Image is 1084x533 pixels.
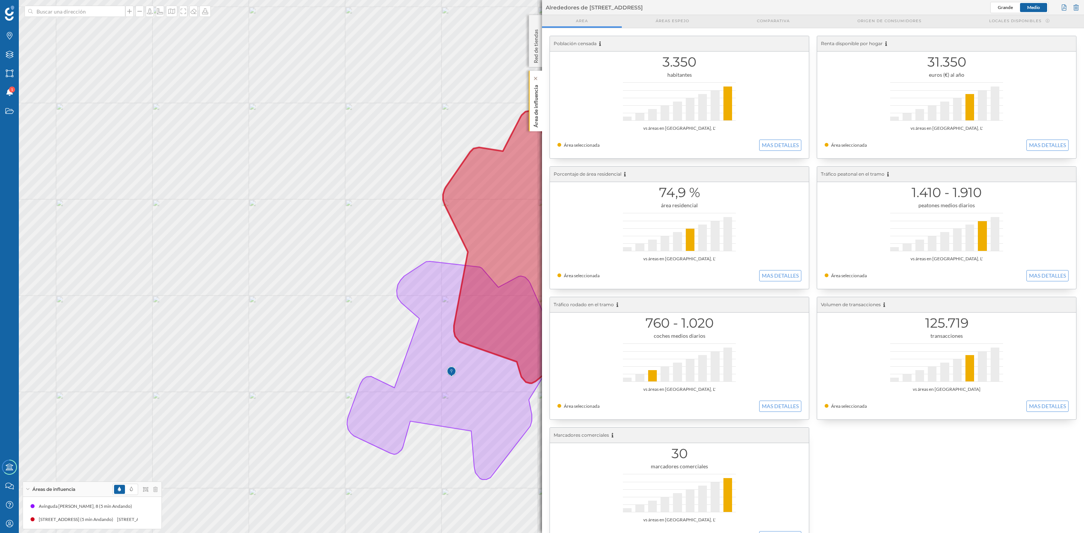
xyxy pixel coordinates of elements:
span: Area [576,18,588,24]
h1: 760 - 1.020 [557,316,801,330]
h1: 3.350 [557,55,801,69]
div: marcadores comerciales [557,463,801,470]
span: Origen de consumidores [857,18,921,24]
button: MAS DETALLES [1026,140,1069,151]
span: Locales disponibles [989,18,1041,24]
span: Área seleccionada [831,273,867,278]
span: Área seleccionada [564,403,600,409]
div: Avinguda [PERSON_NAME], 8 (5 min Andando) [39,503,136,510]
button: MAS DETALLES [1026,270,1069,281]
div: transacciones [825,332,1069,340]
span: Área seleccionada [564,142,600,148]
div: vs áreas en [GEOGRAPHIC_DATA], L' [557,386,801,393]
div: vs áreas en [GEOGRAPHIC_DATA], L' [825,125,1069,132]
span: Soporte [15,5,42,12]
h1: 125.719 [825,316,1069,330]
div: área residencial [557,202,801,209]
span: Áreas espejo [656,18,689,24]
div: Renta disponible por hogar [817,36,1076,52]
span: Medio [1027,5,1040,10]
span: Área seleccionada [564,273,600,278]
div: vs áreas en [GEOGRAPHIC_DATA] [825,386,1069,393]
div: vs áreas en [GEOGRAPHIC_DATA], L' [825,255,1069,263]
div: peatones medios diarios [825,202,1069,209]
span: Grande [998,5,1013,10]
img: Geoblink Logo [5,6,14,21]
div: [STREET_ADDRESS] (5 min Andando) [24,516,102,523]
h1: 74,9 % [557,185,801,200]
div: coches medios diarios [557,332,801,340]
button: MAS DETALLES [759,140,801,151]
div: [STREET_ADDRESS] (5 min Andando) [102,516,180,523]
div: vs áreas en [GEOGRAPHIC_DATA], L' [557,255,801,263]
span: Área seleccionada [831,403,867,409]
button: MAS DETALLES [759,270,801,281]
h1: 30 [557,446,801,461]
span: Alrededores de [STREET_ADDRESS] [546,4,643,11]
div: Población censada [550,36,809,52]
p: Red de tiendas [532,26,540,63]
span: 1 [11,86,13,93]
button: MAS DETALLES [759,401,801,412]
span: Área seleccionada [831,142,867,148]
p: Área de influencia [532,82,540,128]
div: vs áreas en [GEOGRAPHIC_DATA], L' [557,516,801,524]
h1: 1.410 - 1.910 [825,185,1069,200]
img: Marker [447,364,456,380]
span: Áreas de influencia [32,486,75,493]
div: habitantes [557,71,801,79]
div: Porcentaje de área residencial [550,167,809,182]
h1: 31.350 [825,55,1069,69]
span: Comparativa [757,18,790,24]
div: euros (€) al año [825,71,1069,79]
div: Marcadores comerciales [550,428,809,443]
div: Tráfico rodado en el tramo [550,297,809,313]
div: Tráfico peatonal en el tramo [817,167,1076,182]
div: Volumen de transacciones [817,297,1076,313]
button: MAS DETALLES [1026,401,1069,412]
div: vs áreas en [GEOGRAPHIC_DATA], L' [557,125,801,132]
